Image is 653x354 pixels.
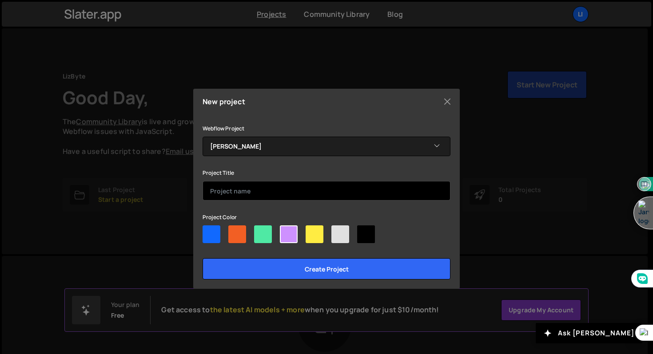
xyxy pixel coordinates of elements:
[536,323,642,343] button: Ask [PERSON_NAME]
[203,169,234,177] label: Project Title
[203,124,244,133] label: Webflow Project
[203,213,237,222] label: Project Color
[441,95,454,108] button: Close
[203,258,450,279] input: Create project
[203,98,245,105] h5: New project
[203,181,450,201] input: Project name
